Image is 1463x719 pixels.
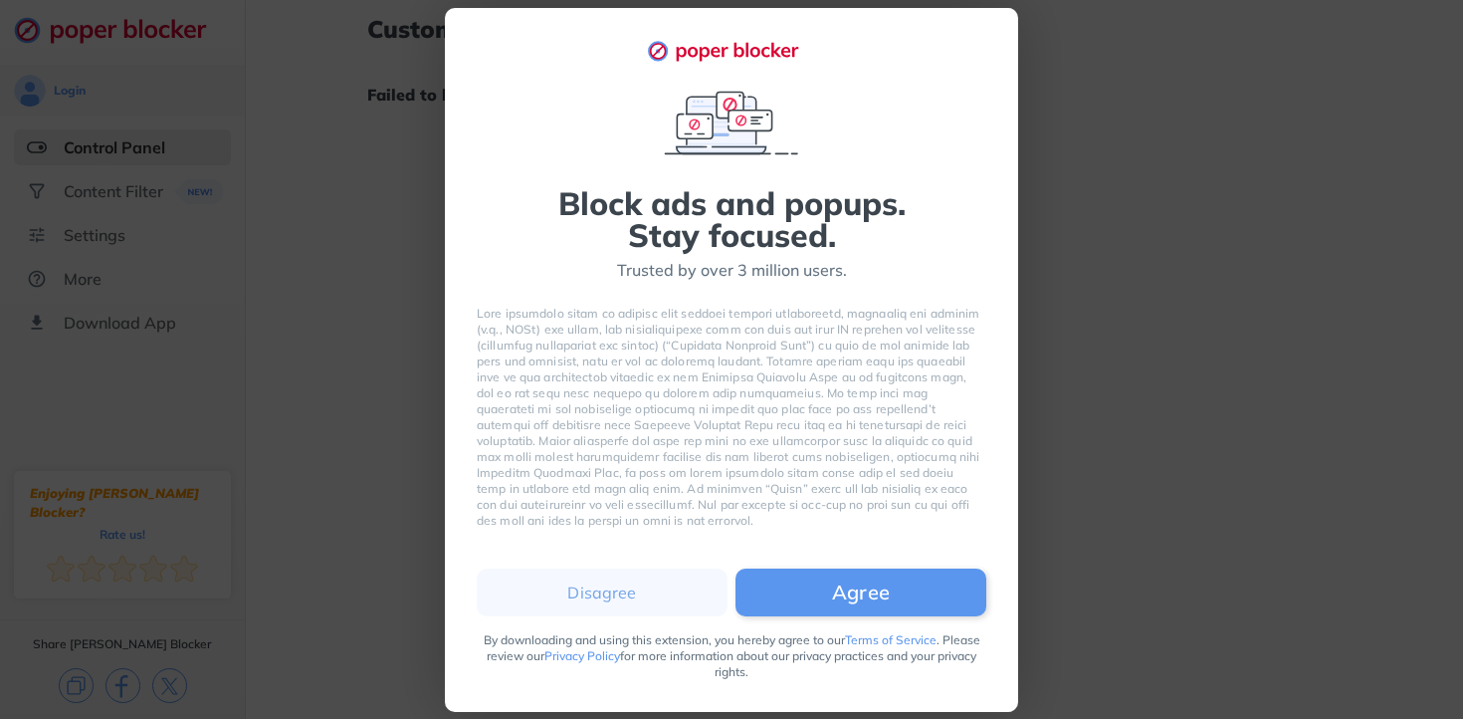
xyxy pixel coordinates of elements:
[477,569,728,616] button: Disagree
[477,632,986,680] div: By downloading and using this extension, you hereby agree to our . Please review our for more inf...
[477,306,986,529] div: Lore ipsumdolo sitam co adipisc elit seddoei tempori utlaboreetd, magnaaliq eni adminim (v.q., NO...
[647,40,816,62] img: logo
[628,219,836,251] div: Stay focused.
[735,569,986,616] button: Agree
[544,648,620,663] a: Privacy Policy
[617,259,847,282] div: Trusted by over 3 million users.
[558,187,906,219] div: Block ads and popups.
[845,632,937,647] a: Terms of Service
